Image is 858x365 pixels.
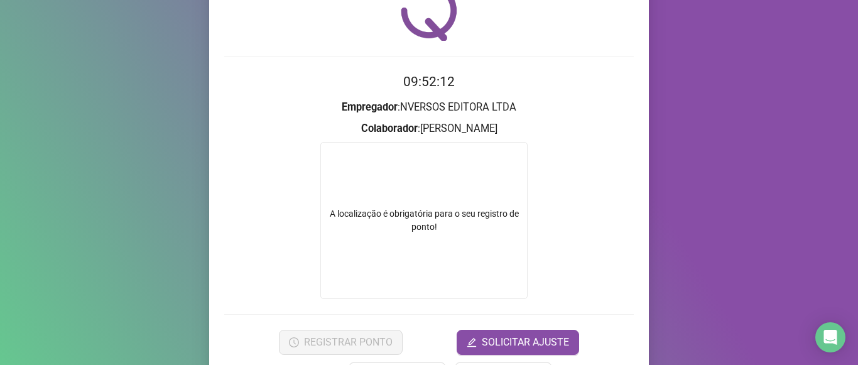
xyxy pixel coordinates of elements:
[403,74,455,89] time: 09:52:12
[361,123,418,134] strong: Colaborador
[482,335,569,350] span: SOLICITAR AJUSTE
[457,330,579,355] button: editSOLICITAR AJUSTE
[467,337,477,347] span: edit
[815,322,845,352] div: Open Intercom Messenger
[224,121,634,137] h3: : [PERSON_NAME]
[224,99,634,116] h3: : NVERSOS EDITORA LTDA
[279,330,403,355] button: REGISTRAR PONTO
[342,101,398,113] strong: Empregador
[321,207,527,234] div: A localização é obrigatória para o seu registro de ponto!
